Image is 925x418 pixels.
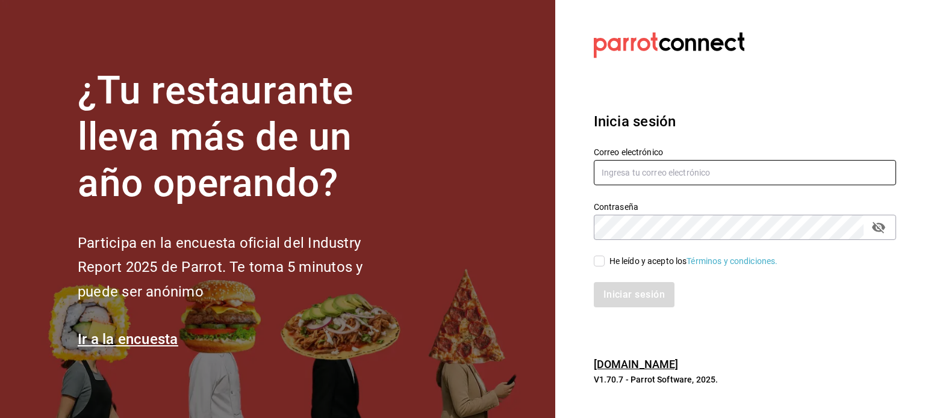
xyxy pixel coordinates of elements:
h1: ¿Tu restaurante lleva más de un año operando? [78,68,403,206]
a: [DOMAIN_NAME] [594,358,679,370]
h2: Participa en la encuesta oficial del Industry Report 2025 de Parrot. Te toma 5 minutos y puede se... [78,231,403,304]
input: Ingresa tu correo electrónico [594,160,896,185]
a: Términos y condiciones. [687,256,777,266]
label: Correo electrónico [594,148,896,156]
div: He leído y acepto los [609,255,778,268]
label: Contraseña [594,203,896,211]
a: Ir a la encuesta [78,331,178,348]
button: passwordField [868,217,889,238]
p: V1.70.7 - Parrot Software, 2025. [594,373,896,386]
h3: Inicia sesión [594,111,896,132]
